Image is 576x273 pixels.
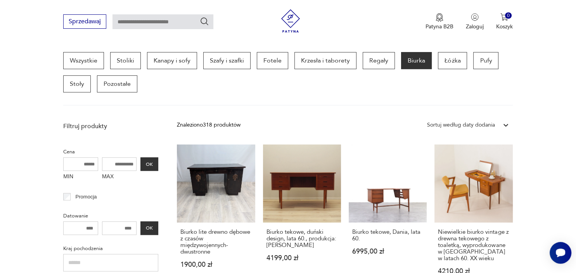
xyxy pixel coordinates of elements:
a: Szafy i szafki [203,52,251,69]
p: Koszyk [496,23,513,30]
p: Kraj pochodzenia [63,244,158,253]
h3: Niewielkie biurko vintage z drewna tekowego z toaletką, wyprodukowane w [GEOGRAPHIC_DATA] w latac... [438,229,509,262]
p: 6995,00 zł [352,248,423,255]
img: Ikonka użytkownika [471,13,479,21]
button: 0Koszyk [496,13,513,30]
button: Sprzedawaj [63,14,106,29]
p: Datowanie [63,212,158,220]
a: Wszystkie [63,52,104,69]
h3: Biurko lite drewno dębowe z czasów międzywojennych- dwustronne [180,229,251,255]
button: Patyna B2B [426,13,453,30]
a: Stoły [63,75,91,92]
a: Biurka [401,52,432,69]
label: MAX [102,171,137,183]
a: Ikona medaluPatyna B2B [426,13,453,30]
a: Pozostałe [97,75,137,92]
button: Zaloguj [466,13,484,30]
p: Filtruj produkty [63,122,158,130]
div: Sortuj według daty dodania [427,121,495,129]
button: OK [140,221,158,235]
div: Znaleziono 318 produktów [177,121,240,129]
img: Ikona medalu [436,13,443,22]
div: 0 [505,12,512,19]
h3: Biurko tekowe, duński design, lata 60., produkcja: [PERSON_NAME] [266,229,337,249]
a: Krzesła i taborety [294,52,356,69]
p: Promocja [76,193,97,201]
a: Stoliki [110,52,141,69]
img: Ikona koszyka [500,13,508,21]
a: Sprzedawaj [63,19,106,25]
a: Pufy [473,52,498,69]
a: Łóżka [438,52,467,69]
a: Kanapy i sofy [147,52,197,69]
button: Szukaj [200,17,209,26]
p: 1900,00 zł [180,261,251,268]
p: Zaloguj [466,23,484,30]
h3: Biurko tekowe, Dania, lata 60. [352,229,423,242]
p: 4199,00 zł [266,255,337,261]
iframe: Smartsupp widget button [550,242,571,264]
p: Patyna B2B [426,23,453,30]
a: Fotele [257,52,288,69]
button: OK [140,157,158,171]
p: Cena [63,148,158,156]
label: MIN [63,171,98,183]
img: Patyna - sklep z meblami i dekoracjami vintage [279,9,302,33]
a: Regały [363,52,395,69]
